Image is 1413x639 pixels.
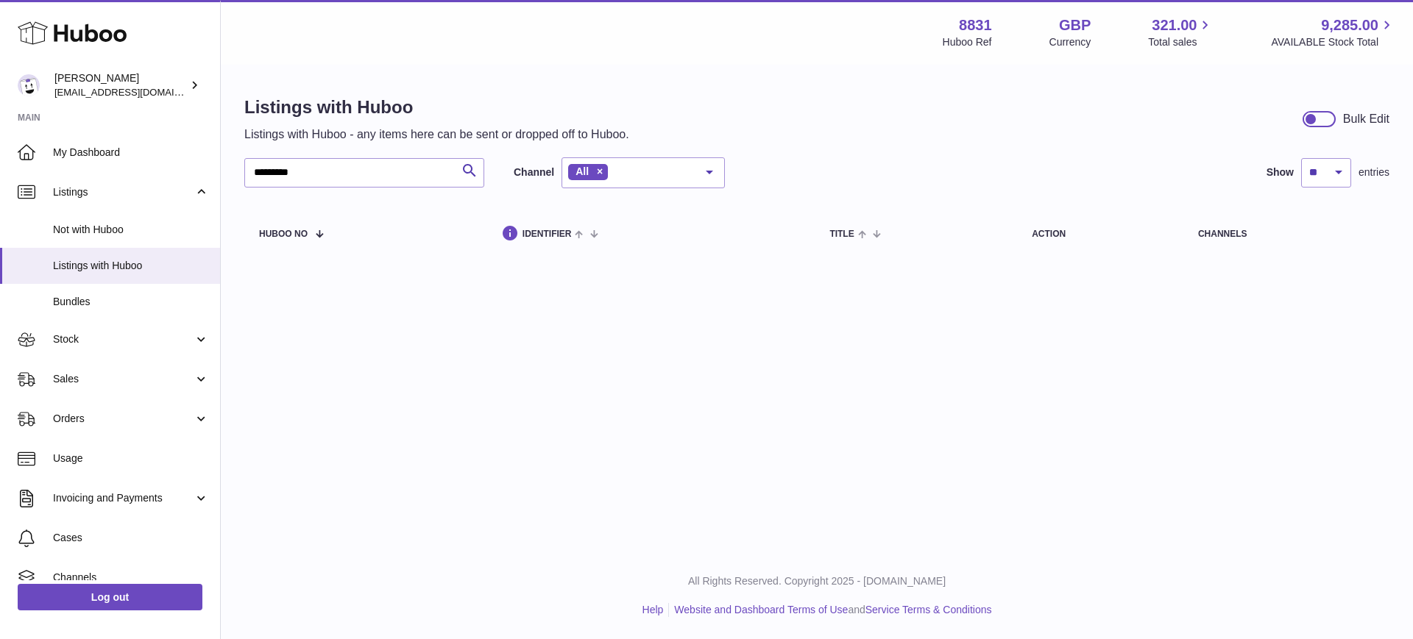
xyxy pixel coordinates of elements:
span: Usage [53,451,209,465]
span: Listings [53,185,194,199]
span: Orders [53,412,194,426]
span: Cases [53,531,209,545]
a: 321.00 Total sales [1148,15,1214,49]
span: Huboo no [259,229,308,239]
span: 321.00 [1152,15,1197,35]
p: Listings with Huboo - any items here can be sent or dropped off to Huboo. [244,126,629,143]
p: All Rights Reserved. Copyright 2025 - [DOMAIN_NAME] [233,574,1401,588]
span: entries [1359,165,1389,179]
span: Total sales [1148,35,1214,49]
li: and [669,603,991,617]
label: Channel [514,165,554,179]
a: 9,285.00 AVAILABLE Stock Total [1271,15,1395,49]
span: Listings with Huboo [53,259,209,273]
div: Bulk Edit [1343,111,1389,127]
span: Stock [53,332,194,346]
div: action [1032,229,1169,239]
span: Bundles [53,295,209,309]
span: Channels [53,571,209,585]
span: AVAILABLE Stock Total [1271,35,1395,49]
div: Huboo Ref [943,35,992,49]
strong: GBP [1059,15,1091,35]
img: internalAdmin-8831@internal.huboo.com [18,74,40,96]
a: Help [642,604,664,615]
span: identifier [523,229,572,239]
strong: 8831 [959,15,992,35]
span: Sales [53,372,194,386]
span: 9,285.00 [1321,15,1378,35]
div: channels [1198,229,1375,239]
a: Service Terms & Conditions [865,604,992,615]
label: Show [1267,165,1294,179]
div: [PERSON_NAME] [54,71,187,99]
span: [EMAIL_ADDRESS][DOMAIN_NAME] [54,86,216,98]
span: Invoicing and Payments [53,491,194,505]
a: Log out [18,584,202,610]
span: Not with Huboo [53,223,209,237]
a: Website and Dashboard Terms of Use [674,604,848,615]
span: My Dashboard [53,146,209,160]
h1: Listings with Huboo [244,96,629,119]
span: All [576,165,589,177]
span: title [829,229,854,239]
div: Currency [1049,35,1091,49]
